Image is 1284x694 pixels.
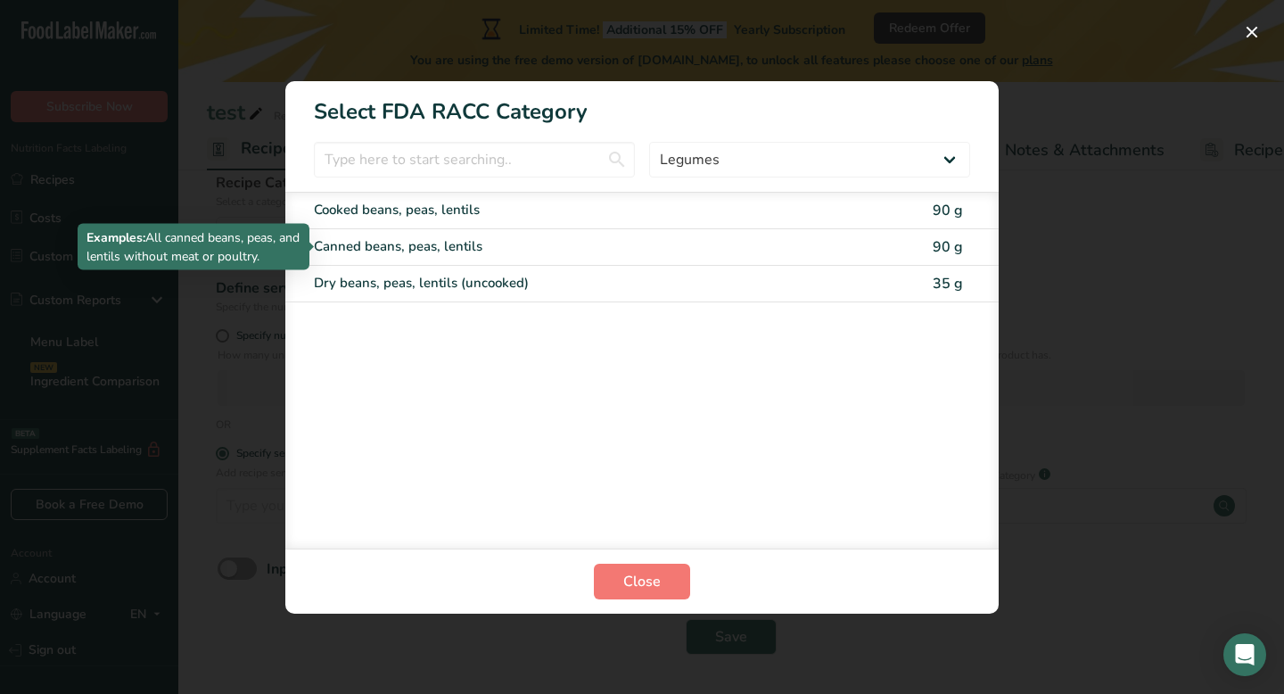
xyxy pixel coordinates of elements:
[285,81,999,128] h1: Select FDA RACC Category
[314,200,820,220] div: Cooked beans, peas, lentils
[933,237,963,257] span: 90 g
[314,142,635,178] input: Type here to start searching..
[86,229,145,246] b: Examples:
[594,564,690,599] button: Close
[933,274,963,293] span: 35 g
[1223,633,1266,676] div: Open Intercom Messenger
[314,273,820,293] div: Dry beans, peas, lentils (uncooked)
[933,201,963,220] span: 90 g
[314,236,820,257] div: Canned beans, peas, lentils
[623,571,661,592] span: Close
[86,228,300,266] p: All canned beans, peas, and lentils without meat or poultry.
